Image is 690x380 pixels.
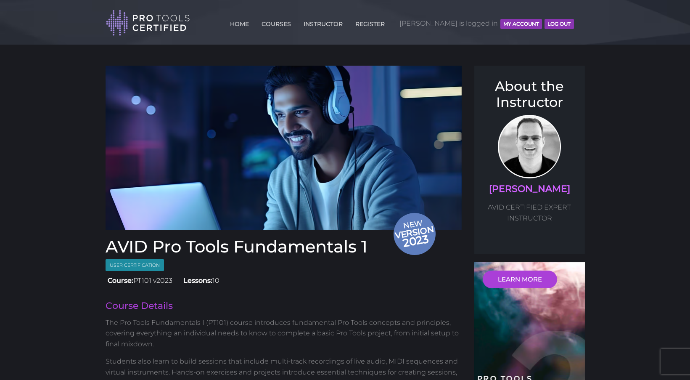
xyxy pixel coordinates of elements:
[106,66,462,230] a: Newversion 2023
[259,16,293,29] a: COURSES
[301,16,345,29] a: INSTRUCTOR
[106,9,190,37] img: Pro Tools Certified Logo
[106,301,462,311] h2: Course Details
[228,16,251,29] a: HOME
[106,259,164,271] span: User Certification
[181,276,219,284] span: 10
[545,19,574,29] button: Log Out
[393,226,435,238] span: version
[106,66,462,230] img: Pro tools certified Fundamentals 1 Course cover
[393,218,438,251] span: New
[106,317,462,350] p: The Pro Tools Fundamentals I (PT101) course introduces fundamental Pro Tools concepts and princip...
[394,231,437,251] span: 2023
[353,16,387,29] a: REGISTER
[399,11,574,36] span: [PERSON_NAME] is logged in
[483,202,576,223] p: AVID CERTIFIED EXPERT INSTRUCTOR
[489,183,570,194] a: [PERSON_NAME]
[500,19,542,29] button: MY ACCOUNT
[483,78,576,111] h3: About the Instructor
[108,276,133,284] strong: Course:
[106,238,462,255] h1: AVID Pro Tools Fundamentals 1
[498,115,561,178] img: AVID Expert Instructor, Professor Scott Beckett profile photo
[106,276,172,284] span: PT101 v2023
[183,276,212,284] strong: Lessons:
[483,271,557,288] a: LEARN MORE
